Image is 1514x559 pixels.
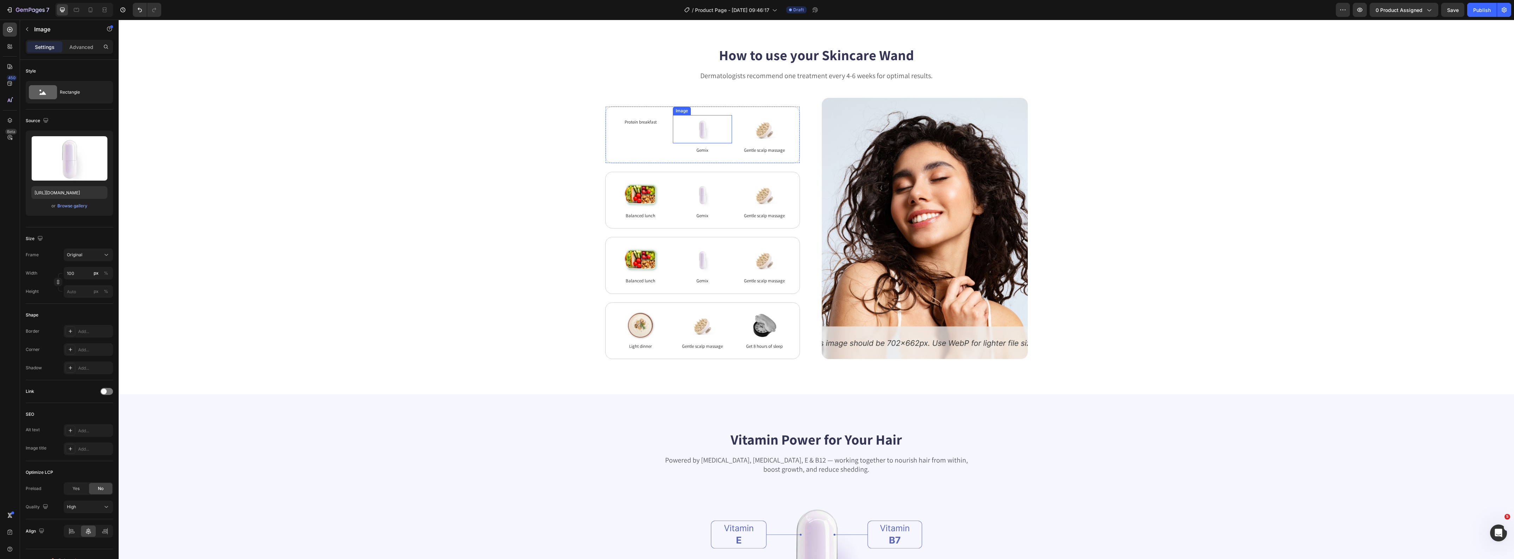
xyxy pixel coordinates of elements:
h2: How to use your Skincare Wand [487,25,909,45]
span: Yes [73,485,80,492]
div: Quality [26,502,50,512]
div: Corner [26,346,40,353]
img: gempages_493182690959295366-458494ce-cec1-499f-9d80-112da37f64cd.png [628,226,663,254]
button: Publish [1467,3,1497,17]
input: px% [64,267,113,279]
button: px [102,287,110,296]
span: 0 product assigned [1376,6,1422,14]
div: Shape [26,312,38,318]
div: Shadow [26,365,42,371]
div: Add... [78,328,111,335]
img: gempages_493182690959295366-7386bcae-0a2a-468c-89e2-eba1fb464271.png [566,161,601,189]
button: 0 product assigned [1370,3,1438,17]
span: High [67,504,76,509]
span: 5 [1504,514,1510,520]
div: Publish [1473,6,1491,14]
p: Settings [35,43,55,51]
div: Add... [78,365,111,371]
h2: Vitamin Power for Your Hair [487,410,909,429]
span: Draft [793,7,804,13]
div: Alt text [26,427,40,433]
div: Beta [5,129,17,134]
p: Protein breakfast [493,99,551,106]
p: Gentle scalp massage [555,323,613,330]
div: 450 [7,75,17,81]
button: px [102,269,110,277]
p: Image [34,25,94,33]
button: % [92,287,100,296]
p: Gentle scalp massage [617,258,675,265]
div: Border [26,328,39,334]
p: Gemix [555,127,613,134]
div: % [104,270,108,276]
div: Image title [26,445,46,451]
div: % [104,288,108,295]
img: gempages_493182690959295366-d88f6194-fe85-41e1-92e5-27196443b755.png [628,291,663,320]
button: 7 [3,3,52,17]
img: gempages_493182690959295366-817680c3-ac87-4222-bd9b-2a776cca49b4.png [703,78,909,339]
span: or [51,202,56,210]
div: Image [556,88,571,94]
span: Original [67,252,82,258]
p: Powered by [MEDICAL_DATA], [MEDICAL_DATA], E & B12 — working together to nourish hair from within... [487,436,908,454]
img: gempages_493182690959295366-0464dab4-b5d9-4931-92da-ffba705ca30e.png [504,161,539,189]
img: gempages_493182690959295366-41f2f55e-2996-42b6-8e87-ef049761ef1a.png [504,291,539,320]
div: Source [26,116,50,126]
span: Save [1447,7,1459,13]
button: Save [1441,3,1464,17]
div: Add... [78,347,111,353]
img: gempages_493182690959295366-458494ce-cec1-499f-9d80-112da37f64cd.png [566,291,601,320]
p: Advanced [69,43,93,51]
img: gempages_493182690959295366-458494ce-cec1-499f-9d80-112da37f64cd.png [628,95,663,124]
div: Rich Text Editor. Editing area: main [487,51,909,61]
div: Undo/Redo [133,3,161,17]
p: Gentle scalp massage [617,193,675,200]
iframe: Design area [119,20,1514,559]
div: Align [26,527,46,536]
button: High [64,501,113,513]
iframe: Intercom live chat [1490,525,1507,541]
p: 7 [46,6,49,14]
button: Original [64,249,113,261]
p: Balanced lunch [493,258,551,265]
span: Product Page - [DATE] 09:46:17 [695,6,769,14]
div: Optimize LCP [26,469,53,476]
div: Size [26,234,44,244]
label: Width [26,270,37,276]
div: Add... [78,446,111,452]
p: Dermatologists recommend one treatment every 4-6 weeks for optimal results. [487,51,908,61]
p: Gemix [555,258,613,265]
div: Rectangle [60,84,103,100]
p: Light dinner [493,323,551,330]
input: px% [64,285,113,298]
button: Browse gallery [57,202,88,209]
input: https://example.com/image.jpg [31,186,107,199]
div: SEO [26,411,34,417]
p: Gemix [555,193,613,200]
div: Link [26,388,34,395]
div: Preload [26,485,41,492]
button: % [92,269,100,277]
span: No [98,485,104,492]
div: Style [26,68,36,74]
div: Browse gallery [57,203,87,209]
img: gempages_493182690959295366-7386bcae-0a2a-468c-89e2-eba1fb464271.png [566,226,601,254]
img: preview-image [31,136,107,181]
label: Frame [26,252,39,258]
p: Gentle scalp massage [617,127,675,134]
span: / [692,6,694,14]
p: Get 8 hours of sleep [617,323,675,330]
label: Height [26,288,39,295]
img: gempages_493182690959295366-458494ce-cec1-499f-9d80-112da37f64cd.png [628,161,663,189]
div: px [94,270,99,276]
div: px [94,288,99,295]
img: gempages_493182690959295366-0464dab4-b5d9-4931-92da-ffba705ca30e.png [504,226,539,254]
div: Add... [78,428,111,434]
img: gempages_493182690959295366-7386bcae-0a2a-468c-89e2-eba1fb464271.png [566,95,601,124]
p: Balanced lunch [493,193,551,200]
